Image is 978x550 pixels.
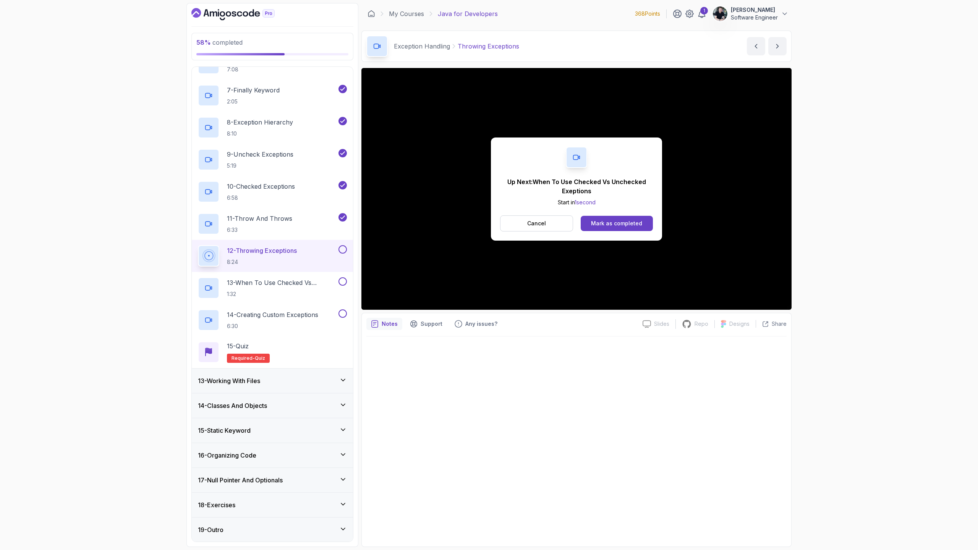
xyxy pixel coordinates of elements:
p: Throwing Exceptions [458,42,519,51]
button: 9-Uncheck Exceptions5:19 [198,149,347,170]
p: 8:10 [227,130,293,137]
p: 12 - Throwing Exceptions [227,246,297,255]
button: next content [768,37,787,55]
p: 7 - Finally Keyword [227,86,280,95]
button: previous content [747,37,765,55]
p: [PERSON_NAME] [731,6,778,14]
p: Support [421,320,442,328]
p: 6:30 [227,322,318,330]
button: 15-QuizRequired-quiz [198,341,347,363]
p: Software Engineer [731,14,778,21]
button: 19-Outro [192,518,353,542]
h3: 17 - Null Pointer And Optionals [198,476,283,485]
p: 8 - Exception Hierarchy [227,118,293,127]
span: quiz [255,355,265,361]
p: 14 - Creating Custom Exceptions [227,310,318,319]
span: 1 second [575,199,596,205]
p: 10 - Checked Exceptions [227,182,295,191]
a: 1 [697,9,706,18]
p: Share [772,320,787,328]
button: 16-Organizing Code [192,443,353,467]
button: Share [756,320,787,328]
button: Mark as completed [581,216,653,231]
p: Slides [654,320,669,328]
button: Cancel [500,215,573,231]
div: Mark as completed [591,220,642,227]
p: Start in [500,199,653,206]
p: Up Next: When To Use Checked Vs Unchecked Exeptions [500,177,653,196]
button: user profile image[PERSON_NAME]Software Engineer [712,6,789,21]
button: 12-Throwing Exceptions8:24 [198,245,347,267]
p: Cancel [527,220,546,227]
h3: 15 - Static Keyword [198,426,251,435]
p: 1:32 [227,290,337,298]
p: 9 - Uncheck Exceptions [227,150,293,159]
p: 15 - Quiz [227,341,249,351]
h3: 16 - Organizing Code [198,451,256,460]
button: 10-Checked Exceptions6:58 [198,181,347,202]
button: 13-When To Use Checked Vs Unchecked Exeptions1:32 [198,277,347,299]
a: My Courses [389,9,424,18]
button: 18-Exercises [192,493,353,517]
p: 368 Points [635,10,660,18]
p: 2:05 [227,98,280,105]
h3: 19 - Outro [198,525,223,534]
a: Dashboard [368,10,375,18]
span: 58 % [196,39,211,46]
div: 1 [700,7,708,15]
h3: 18 - Exercises [198,500,235,510]
p: 5:19 [227,162,293,170]
p: 6:58 [227,194,295,202]
button: Feedback button [450,318,502,330]
p: 8:24 [227,258,297,266]
img: user profile image [713,6,727,21]
button: Support button [405,318,447,330]
button: 11-Throw And Throws6:33 [198,213,347,235]
span: Required- [232,355,255,361]
p: 13 - When To Use Checked Vs Unchecked Exeptions [227,278,337,287]
button: 7-Finally Keyword2:05 [198,85,347,106]
button: notes button [366,318,402,330]
button: 14-Creating Custom Exceptions6:30 [198,309,347,331]
span: completed [196,39,243,46]
p: Repo [695,320,708,328]
h3: 13 - Working With Files [198,376,260,385]
button: 8-Exception Hierarchy8:10 [198,117,347,138]
a: Dashboard [191,8,292,20]
p: Notes [382,320,398,328]
iframe: 12 - Throwing Exceptions [361,68,792,310]
p: 7:08 [227,66,296,73]
p: Designs [729,320,750,328]
button: 13-Working With Files [192,369,353,393]
p: 6:33 [227,226,292,234]
p: Any issues? [465,320,497,328]
p: Exception Handling [394,42,450,51]
button: 15-Static Keyword [192,418,353,443]
button: 17-Null Pointer And Optionals [192,468,353,492]
button: 14-Classes And Objects [192,393,353,418]
p: Java for Developers [438,9,498,18]
p: 11 - Throw And Throws [227,214,292,223]
h3: 14 - Classes And Objects [198,401,267,410]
